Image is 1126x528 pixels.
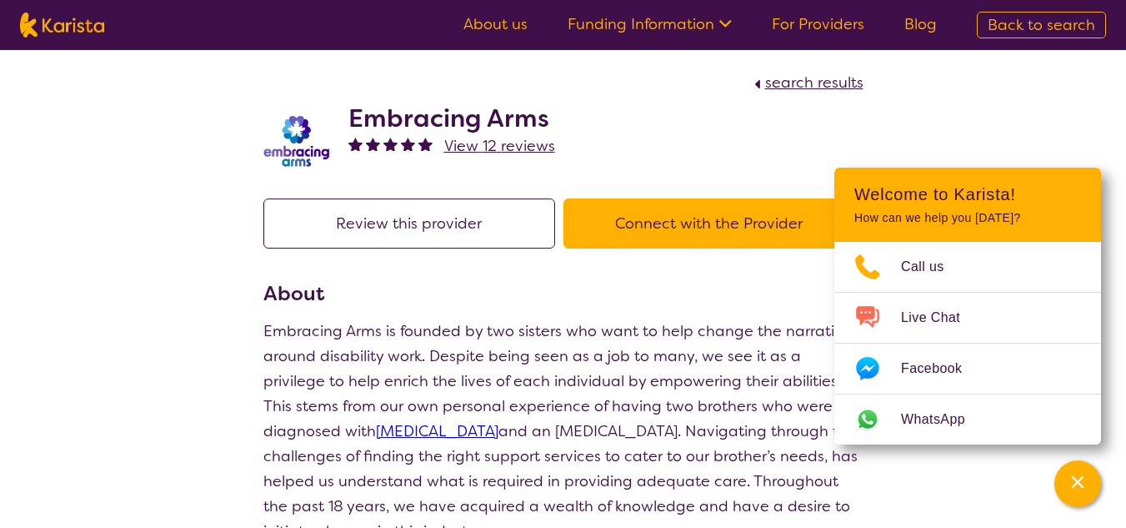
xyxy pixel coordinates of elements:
span: Live Chat [901,305,980,330]
span: search results [765,73,863,93]
a: Connect with the Provider [563,214,863,234]
img: b2ynudwipxu3dxoxxouh.jpg [263,114,330,168]
span: WhatsApp [901,407,985,432]
a: For Providers [772,14,864,34]
span: Call us [901,254,964,279]
h3: About [263,279,863,309]
button: Channel Menu [1054,460,1101,507]
a: Review this provider [263,214,563,234]
a: [MEDICAL_DATA] [376,421,498,441]
button: Connect with the Provider [563,199,855,249]
img: fullstar [418,137,433,151]
img: fullstar [348,137,363,151]
a: About us [463,14,528,34]
a: search results [750,73,863,93]
a: Funding Information [568,14,732,34]
a: Web link opens in a new tab. [834,395,1101,445]
ul: Choose channel [834,242,1101,445]
button: Review this provider [263,199,555,249]
img: fullstar [383,137,398,151]
p: How can we help you [DATE]? [854,211,1081,225]
span: View 12 reviews [444,136,555,156]
h2: Welcome to Karista! [854,184,1081,204]
a: Back to search [977,12,1106,38]
a: Blog [904,14,937,34]
img: fullstar [366,137,380,151]
img: fullstar [401,137,415,151]
h2: Embracing Arms [348,103,555,133]
span: Facebook [901,356,982,381]
div: Channel Menu [834,168,1101,445]
img: Karista logo [20,13,104,38]
span: Back to search [988,15,1095,35]
a: View 12 reviews [444,133,555,158]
